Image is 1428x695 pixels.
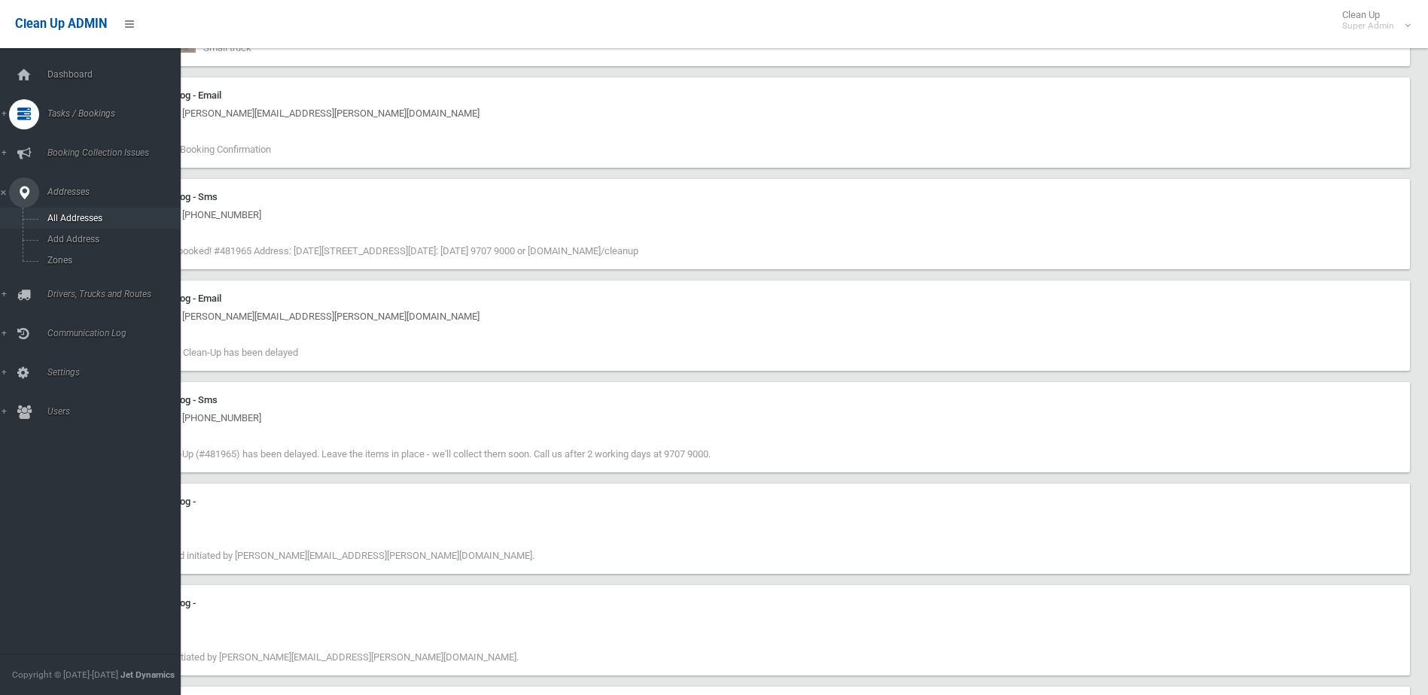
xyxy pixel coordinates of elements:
[105,493,1401,511] div: Communication Log -
[105,188,1401,206] div: Communication Log - Sms
[43,255,179,266] span: Zones
[120,669,175,680] strong: Jet Dynamics
[105,347,298,358] span: Your Bulky Waste Clean-Up has been delayed
[105,651,519,663] span: Booking edited initiated by [PERSON_NAME][EMAIL_ADDRESS][PERSON_NAME][DOMAIN_NAME].
[43,187,192,197] span: Addresses
[43,108,192,119] span: Tasks / Bookings
[203,42,251,53] span: Small truck
[105,612,1401,630] div: [DATE] 11:30 am
[43,69,192,80] span: Dashboard
[105,594,1401,612] div: Communication Log -
[105,308,1401,326] div: [DATE] 12:15 pm - [PERSON_NAME][EMAIL_ADDRESS][PERSON_NAME][DOMAIN_NAME]
[105,448,711,460] span: Sorry - your Clean-Up (#481965) has been delayed. Leave the items in place - we'll collect them s...
[105,105,1401,123] div: [DATE] 10:03 am - [PERSON_NAME][EMAIL_ADDRESS][PERSON_NAME][DOMAIN_NAME]
[43,367,192,378] span: Settings
[15,17,107,31] span: Clean Up ADMIN
[12,669,118,680] span: Copyright © [DATE]-[DATE]
[105,391,1401,409] div: Communication Log - Sms
[43,234,179,244] span: Add Address
[105,86,1401,105] div: Communication Log - Email
[1342,20,1394,32] small: Super Admin
[105,511,1401,529] div: [DATE] 12:15 pm
[43,147,192,158] span: Booking Collection Issues
[43,289,192,299] span: Drivers, Trucks and Routes
[105,409,1401,427] div: [DATE] 12:15 pm - [PHONE_NUMBER]
[105,144,271,155] span: Booked Clean Up Booking Confirmation
[105,550,534,561] span: Marked as missed initiated by [PERSON_NAME][EMAIL_ADDRESS][PERSON_NAME][DOMAIN_NAME].
[105,245,638,256] span: Your Clean-Up is booked! #481965 Address: [DATE][STREET_ADDRESS][DATE]: [DATE] 9707 9000 or [DOMA...
[43,213,179,223] span: All Addresses
[43,406,192,417] span: Users
[43,328,192,338] span: Communication Log
[105,290,1401,308] div: Communication Log - Email
[1335,9,1409,32] span: Clean Up
[105,206,1401,224] div: [DATE] 10:03 am - [PHONE_NUMBER]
